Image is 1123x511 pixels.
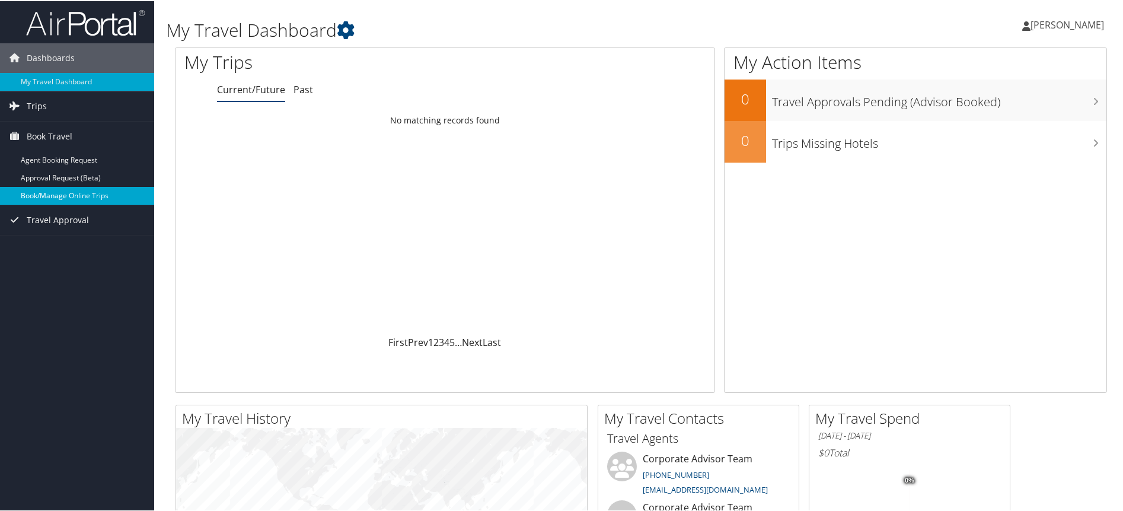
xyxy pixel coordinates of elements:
[27,120,72,150] span: Book Travel
[725,88,766,108] h2: 0
[444,335,449,348] a: 4
[388,335,408,348] a: First
[217,82,285,95] a: Current/Future
[166,17,799,42] h1: My Travel Dashboard
[772,128,1106,151] h3: Trips Missing Hotels
[462,335,483,348] a: Next
[1031,17,1104,30] span: [PERSON_NAME]
[27,90,47,120] span: Trips
[818,445,1001,458] h6: Total
[26,8,145,36] img: airportal-logo.png
[1022,6,1116,42] a: [PERSON_NAME]
[439,335,444,348] a: 3
[433,335,439,348] a: 2
[818,445,829,458] span: $0
[643,468,709,479] a: [PHONE_NUMBER]
[449,335,455,348] a: 5
[725,78,1106,120] a: 0Travel Approvals Pending (Advisor Booked)
[601,450,796,499] li: Corporate Advisor Team
[725,129,766,150] h2: 0
[815,407,1010,427] h2: My Travel Spend
[27,204,89,234] span: Travel Approval
[607,429,790,446] h3: Travel Agents
[27,42,75,72] span: Dashboards
[643,483,768,494] a: [EMAIL_ADDRESS][DOMAIN_NAME]
[182,407,587,427] h2: My Travel History
[184,49,481,74] h1: My Trips
[176,109,714,130] td: No matching records found
[455,335,462,348] span: …
[293,82,313,95] a: Past
[905,476,914,483] tspan: 0%
[818,429,1001,440] h6: [DATE] - [DATE]
[725,120,1106,161] a: 0Trips Missing Hotels
[725,49,1106,74] h1: My Action Items
[604,407,799,427] h2: My Travel Contacts
[408,335,428,348] a: Prev
[428,335,433,348] a: 1
[483,335,501,348] a: Last
[772,87,1106,109] h3: Travel Approvals Pending (Advisor Booked)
